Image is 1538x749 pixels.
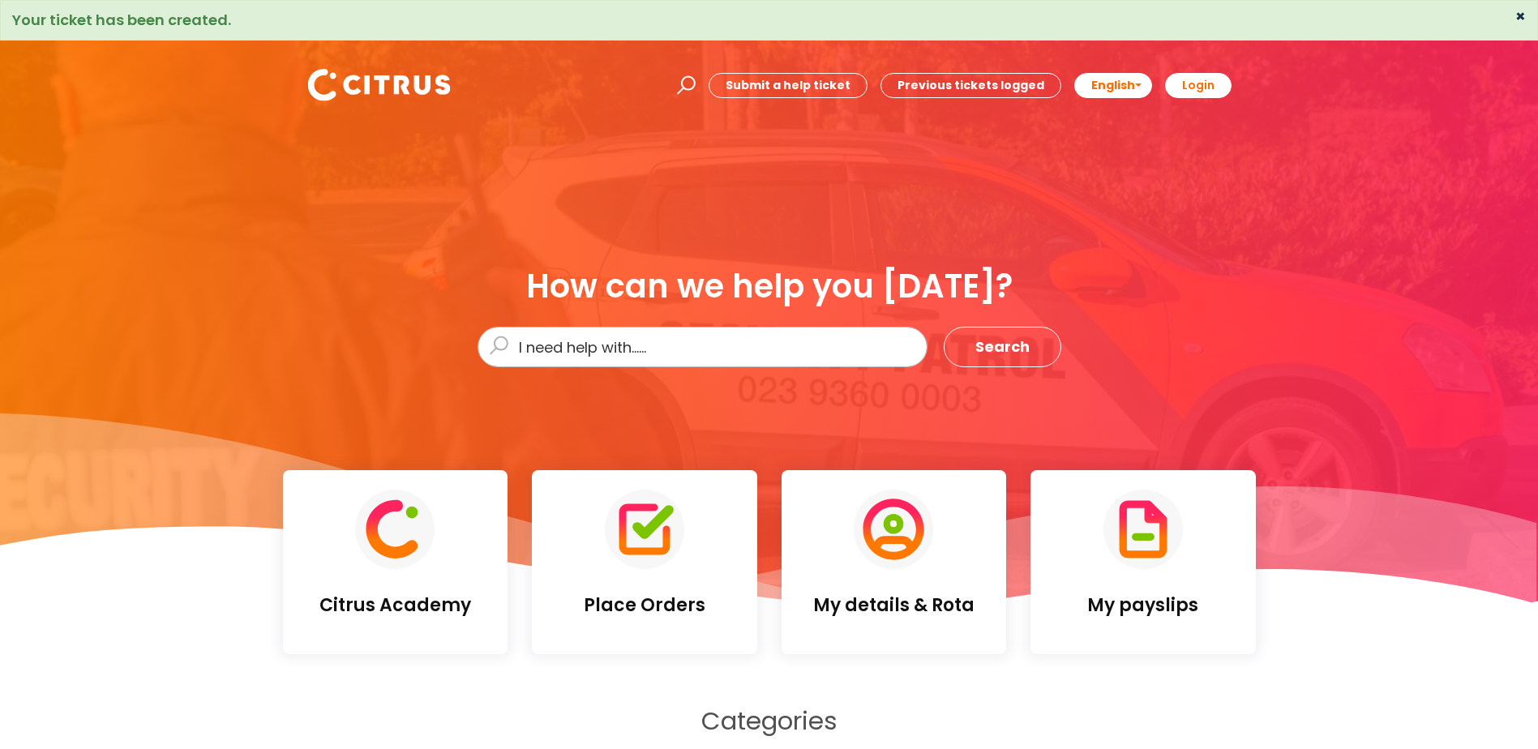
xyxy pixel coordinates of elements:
a: Previous tickets logged [880,73,1061,98]
h4: Place Orders [545,595,744,616]
button: × [1515,9,1526,24]
h4: My details & Rota [795,595,994,616]
span: English [1091,77,1135,93]
div: How can we help you [DATE]? [478,268,1061,304]
button: Search [944,327,1061,367]
input: I need help with...... [478,327,928,367]
a: My payslips [1030,470,1256,653]
a: Place Orders [532,470,757,653]
span: Search [975,334,1030,360]
h4: My payslips [1043,595,1243,616]
b: Login [1182,77,1215,93]
a: Login [1165,73,1232,98]
a: Submit a help ticket [709,73,868,98]
h2: Categories [283,706,1256,736]
a: Citrus Academy [283,470,508,653]
a: My details & Rota [782,470,1007,653]
h4: Citrus Academy [296,595,495,616]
